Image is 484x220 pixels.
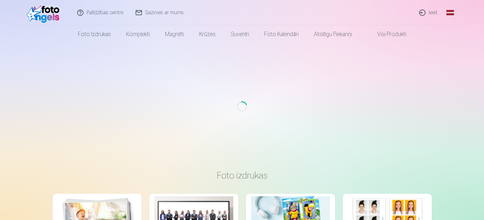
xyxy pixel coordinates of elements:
[58,170,427,181] h3: Foto izdrukas
[257,25,306,43] a: Foto kalendāri
[70,25,119,43] a: Foto izdrukas
[359,25,414,43] a: Visi produkti
[306,25,359,43] a: Atslēgu piekariņi
[27,3,63,23] img: /fa1
[223,25,257,43] a: Suvenīri
[192,25,223,43] a: Krūzes
[157,25,192,43] a: Magnēti
[119,25,157,43] a: Komplekti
